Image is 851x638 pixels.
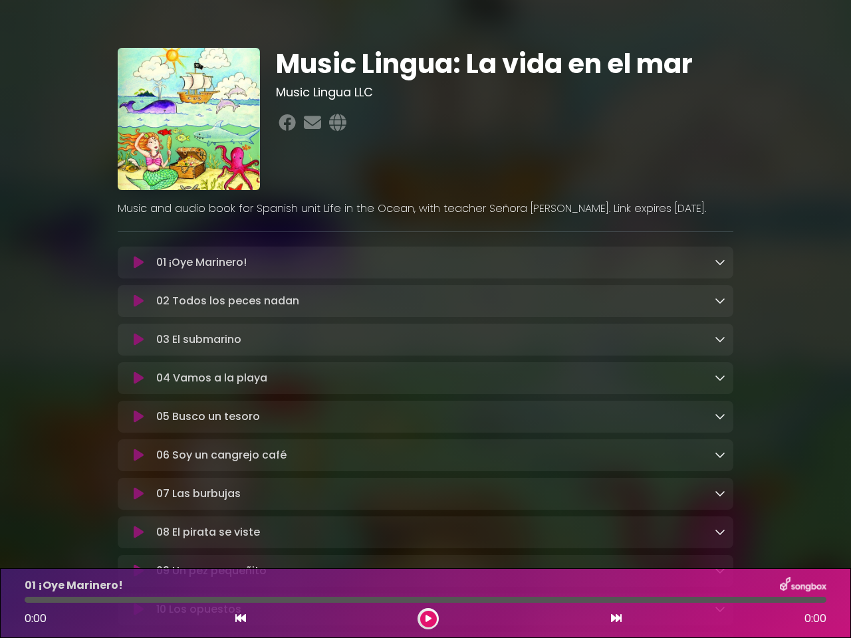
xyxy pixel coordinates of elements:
p: Music and audio book for Spanish unit Life in the Ocean, with teacher Señora [PERSON_NAME]. Link ... [118,201,733,217]
h3: Music Lingua LLC [276,85,734,100]
p: 05 Busco un tesoro [156,409,260,425]
p: 01 ¡Oye Marinero! [25,578,123,593]
p: 04 Vamos a la playa [156,370,267,386]
span: 0:00 [25,611,47,626]
p: 09 Un pez pequeñito [156,563,267,579]
p: 07 Las burbujas [156,486,241,502]
img: 1gTXAiTTHPbHeG12ZIqQ [118,48,260,190]
p: 03 El submarino [156,332,241,348]
p: 02 Todos los peces nadan [156,293,299,309]
p: 06 Soy un cangrejo café [156,447,287,463]
p: 01 ¡Oye Marinero! [156,255,247,270]
h1: Music Lingua: La vida en el mar [276,48,734,80]
p: 08 El pirata se viste [156,524,260,540]
img: songbox-logo-white.png [780,577,826,594]
span: 0:00 [804,611,826,627]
